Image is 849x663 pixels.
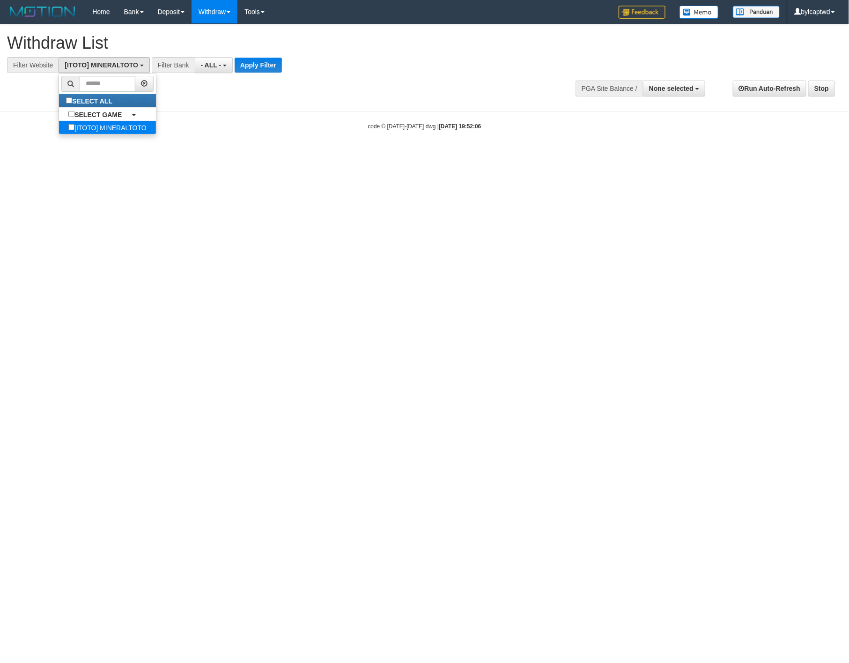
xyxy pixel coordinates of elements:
a: Run Auto-Refresh [733,81,806,96]
b: SELECT GAME [74,111,122,118]
a: Stop [808,81,835,96]
h1: Withdraw List [7,34,557,52]
div: Filter Bank [152,57,195,73]
button: - ALL - [195,57,233,73]
input: SELECT GAME [68,111,74,117]
a: SELECT GAME [59,108,155,121]
label: [ITOTO] MINERALTOTO [59,121,155,134]
div: Filter Website [7,57,59,73]
input: [ITOTO] MINERALTOTO [68,124,74,130]
span: None selected [649,85,694,92]
img: Feedback.jpg [619,6,665,19]
strong: [DATE] 19:52:06 [439,123,481,130]
input: SELECT ALL [66,97,72,103]
span: [ITOTO] MINERALTOTO [65,61,138,69]
small: code © [DATE]-[DATE] dwg | [368,123,481,130]
img: MOTION_logo.png [7,5,78,19]
button: None selected [643,81,705,96]
img: Button%20Memo.svg [679,6,719,19]
button: [ITOTO] MINERALTOTO [59,57,149,73]
button: Apply Filter [235,58,282,73]
span: - ALL - [201,61,221,69]
img: panduan.png [733,6,780,18]
div: PGA Site Balance / [576,81,643,96]
label: SELECT ALL [59,94,122,107]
